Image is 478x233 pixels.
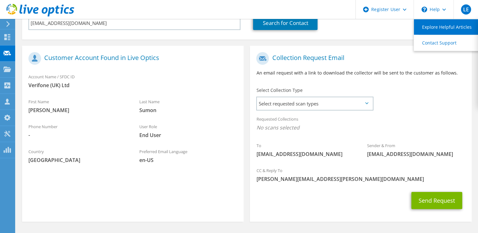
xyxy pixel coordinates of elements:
[367,151,465,158] span: [EMAIL_ADDRESS][DOMAIN_NAME]
[133,120,244,142] div: User Role
[133,95,244,117] div: Last Name
[256,124,465,131] span: No scans selected
[28,132,127,139] span: -
[361,139,472,161] div: Sender & From
[256,69,465,76] p: An email request with a link to download the collector will be sent to the customer as follows.
[253,16,318,30] a: Search for Contact
[256,176,465,182] span: [PERSON_NAME][EMAIL_ADDRESS][PERSON_NAME][DOMAIN_NAME]
[411,192,462,209] button: Send Request
[28,107,127,114] span: [PERSON_NAME]
[139,132,238,139] span: End User
[257,97,372,110] span: Select requested scan types
[256,151,354,158] span: [EMAIL_ADDRESS][DOMAIN_NAME]
[250,112,471,136] div: Requested Collections
[421,7,427,12] svg: \n
[28,52,234,65] h1: Customer Account Found in Live Optics
[22,120,133,142] div: Phone Number
[139,107,238,114] span: Sumon
[22,145,133,167] div: Country
[139,157,238,164] span: en-US
[133,145,244,167] div: Preferred Email Language
[256,87,302,93] label: Select Collection Type
[28,82,237,89] span: Verifone (UK) Ltd
[28,157,127,164] span: [GEOGRAPHIC_DATA]
[461,4,471,15] span: LE
[22,70,244,92] div: Account Name / SFDC ID
[22,95,133,117] div: First Name
[256,52,462,65] h1: Collection Request Email
[250,164,471,186] div: CC & Reply To
[250,139,361,161] div: To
